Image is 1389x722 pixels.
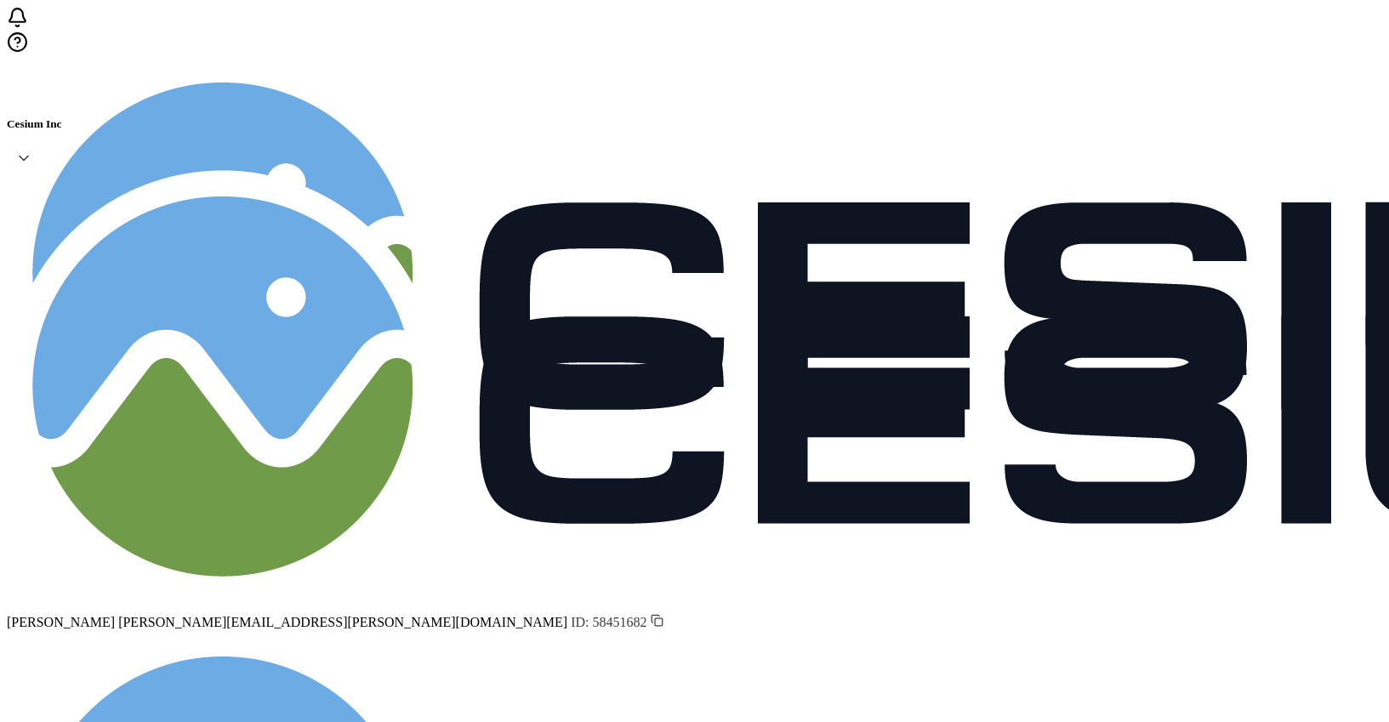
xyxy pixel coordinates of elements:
iframe: Chat Widget [1304,640,1389,722]
h5: Cesium Inc [7,117,1382,131]
span: [PERSON_NAME][EMAIL_ADDRESS][PERSON_NAME][DOMAIN_NAME] [118,615,567,629]
span: [PERSON_NAME] [7,615,115,629]
span: ID: 58451682 [571,615,663,629]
